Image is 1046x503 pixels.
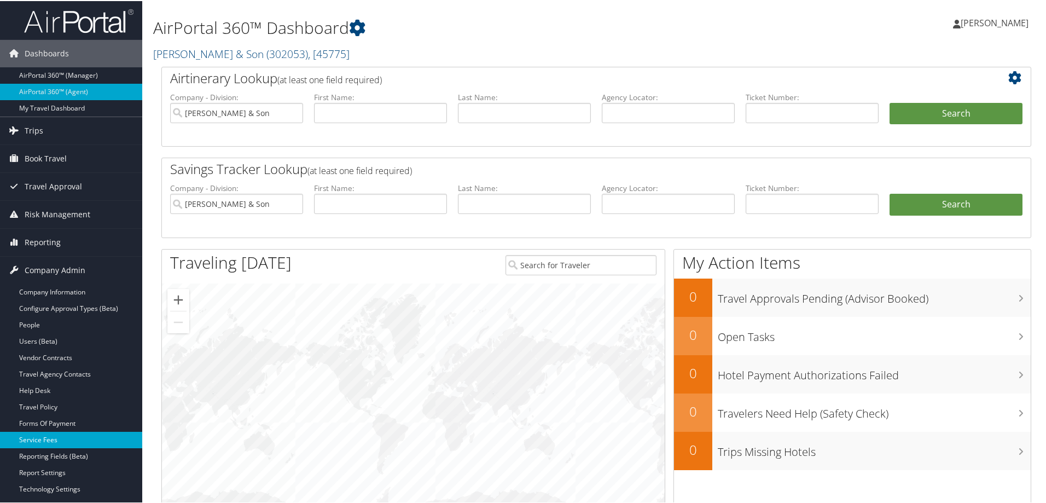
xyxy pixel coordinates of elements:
label: Company - Division: [170,91,303,102]
label: First Name: [314,182,447,193]
h2: Airtinerary Lookup [170,68,950,86]
a: Search [890,193,1022,215]
h2: 0 [674,363,712,381]
label: Ticket Number: [746,182,879,193]
a: 0Travelers Need Help (Safety Check) [674,392,1031,431]
h3: Open Tasks [718,323,1031,344]
a: 0Hotel Payment Authorizations Failed [674,354,1031,392]
span: (at least one field required) [307,164,412,176]
h3: Trips Missing Hotels [718,438,1031,459]
label: Last Name: [458,91,591,102]
a: [PERSON_NAME] & Son [153,45,350,60]
span: (at least one field required) [277,73,382,85]
h3: Travel Approvals Pending (Advisor Booked) [718,285,1031,305]
h2: Savings Tracker Lookup [170,159,950,177]
span: Dashboards [25,39,69,66]
label: Agency Locator: [602,182,735,193]
label: Agency Locator: [602,91,735,102]
h1: My Action Items [674,250,1031,273]
a: [PERSON_NAME] [953,5,1039,38]
h3: Hotel Payment Authorizations Failed [718,361,1031,382]
span: Trips [25,116,43,143]
button: Zoom out [167,310,189,332]
span: Book Travel [25,144,67,171]
h2: 0 [674,401,712,420]
span: [PERSON_NAME] [961,16,1028,28]
img: airportal-logo.png [24,7,133,33]
label: First Name: [314,91,447,102]
button: Zoom in [167,288,189,310]
input: search accounts [170,193,303,213]
label: Ticket Number: [746,91,879,102]
h1: AirPortal 360™ Dashboard [153,15,744,38]
label: Last Name: [458,182,591,193]
h1: Traveling [DATE] [170,250,292,273]
h2: 0 [674,325,712,343]
h3: Travelers Need Help (Safety Check) [718,400,1031,420]
label: Company - Division: [170,182,303,193]
h2: 0 [674,440,712,458]
a: 0Open Tasks [674,316,1031,354]
span: Risk Management [25,200,90,227]
input: Search for Traveler [505,254,656,274]
a: 0Travel Approvals Pending (Advisor Booked) [674,277,1031,316]
span: Company Admin [25,256,85,283]
span: Travel Approval [25,172,82,199]
span: ( 302053 ) [266,45,308,60]
span: , [ 45775 ] [308,45,350,60]
h2: 0 [674,286,712,305]
button: Search [890,102,1022,124]
a: 0Trips Missing Hotels [674,431,1031,469]
span: Reporting [25,228,61,255]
